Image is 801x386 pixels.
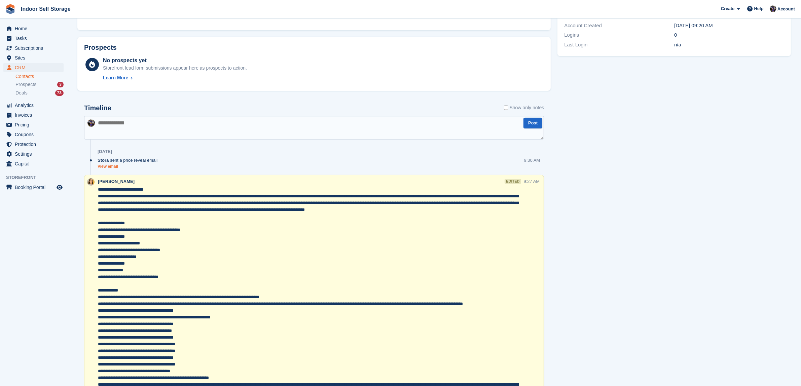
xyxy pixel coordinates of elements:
div: 9:30 AM [524,157,540,163]
img: Emma Higgins [87,178,95,186]
span: Settings [15,149,55,159]
a: Indoor Self Storage [18,3,73,14]
div: [DATE] 09:20 AM [674,22,784,30]
span: [PERSON_NAME] [98,179,135,184]
a: menu [3,120,64,129]
span: Capital [15,159,55,168]
a: Prospects 3 [15,81,64,88]
span: Prospects [15,81,36,88]
div: [DATE] [98,149,112,154]
a: menu [3,140,64,149]
img: Sandra Pomeroy [770,5,776,12]
img: stora-icon-8386f47178a22dfd0bd8f6a31ec36ba5ce8667c1dd55bd0f319d3a0aa187defe.svg [5,4,15,14]
span: Home [15,24,55,33]
span: Help [754,5,764,12]
span: Deals [15,90,28,96]
div: Account Created [564,22,674,30]
a: menu [3,34,64,43]
span: Storefront [6,174,67,181]
a: menu [3,130,64,139]
a: menu [3,159,64,168]
div: edited [505,179,521,184]
div: 3 [57,82,64,87]
a: Learn More [103,74,247,81]
a: menu [3,101,64,110]
h2: Timeline [84,104,111,112]
div: Learn More [103,74,128,81]
button: Post [523,118,542,129]
a: menu [3,53,64,63]
div: Logins [564,31,674,39]
span: Coupons [15,130,55,139]
span: Analytics [15,101,55,110]
span: Booking Portal [15,183,55,192]
a: menu [3,149,64,159]
a: menu [3,63,64,72]
a: Preview store [56,183,64,191]
span: Subscriptions [15,43,55,53]
span: Stora [98,157,109,163]
a: menu [3,43,64,53]
div: sent a price reveal email [98,157,161,163]
span: Sites [15,53,55,63]
img: Sandra Pomeroy [87,119,95,127]
span: Account [777,6,795,12]
span: Invoices [15,110,55,120]
span: Tasks [15,34,55,43]
div: No prospects yet [103,56,247,65]
span: Create [721,5,734,12]
div: Storefront lead form submissions appear here as prospects to action. [103,65,247,72]
span: Protection [15,140,55,149]
a: Deals 73 [15,89,64,96]
div: n/a [674,41,784,49]
a: menu [3,24,64,33]
div: 0 [674,31,784,39]
span: CRM [15,63,55,72]
div: Last Login [564,41,674,49]
label: Show only notes [504,104,544,111]
div: 9:27 AM [524,178,540,185]
input: Show only notes [504,104,508,111]
div: 73 [55,90,64,96]
a: menu [3,183,64,192]
a: Contacts [15,73,64,80]
a: View email [98,164,161,169]
h2: Prospects [84,44,117,51]
a: menu [3,110,64,120]
span: Pricing [15,120,55,129]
